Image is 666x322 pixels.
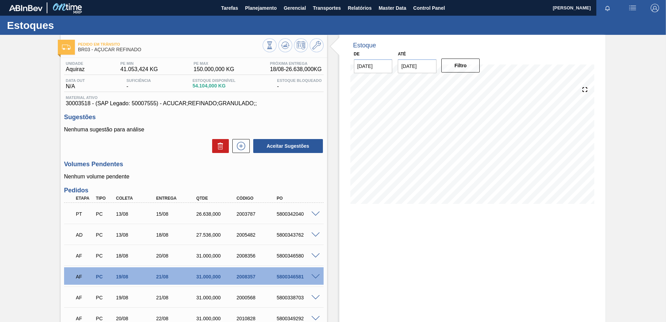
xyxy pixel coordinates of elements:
[348,4,371,12] span: Relatórios
[195,274,240,279] div: 31.000,000
[245,4,277,12] span: Planejamento
[235,211,280,217] div: 2003787
[195,316,240,321] div: 31.000,000
[413,4,445,12] span: Control Panel
[275,78,323,90] div: -
[235,232,280,238] div: 2005482
[76,274,93,279] p: AF
[121,61,158,66] span: PE MIN
[235,196,280,201] div: Código
[154,253,199,259] div: 20/08/2025
[209,139,229,153] div: Excluir Sugestões
[284,4,306,12] span: Gerencial
[66,95,322,100] span: Material ativo
[250,138,324,154] div: Aceitar Sugestões
[275,274,320,279] div: 5800346581
[310,38,324,52] button: Ir ao Master Data / Geral
[74,248,95,263] div: Aguardando Faturamento
[441,59,480,72] button: Filtro
[275,316,320,321] div: 5800349292
[7,21,131,29] h1: Estoques
[94,295,115,300] div: Pedido de Compra
[74,290,95,305] div: Aguardando Faturamento
[121,66,158,72] span: 41.053,424 KG
[114,295,159,300] div: 19/08/2025
[194,61,234,66] span: PE MAX
[195,211,240,217] div: 26.638,000
[114,274,159,279] div: 19/08/2025
[398,52,406,56] label: Até
[126,78,151,83] span: Suficiência
[114,253,159,259] div: 18/08/2025
[354,52,360,56] label: De
[275,253,320,259] div: 5800346580
[76,295,93,300] p: AF
[76,211,93,217] p: PT
[76,316,93,321] p: AF
[154,232,199,238] div: 18/08/2025
[221,4,238,12] span: Tarefas
[94,232,115,238] div: Pedido de Compra
[9,5,42,11] img: TNhmsLtSVTkK8tSr43FrP2fwEKptu5GPRR3wAAAABJRU5ErkJggg==
[94,253,115,259] div: Pedido de Compra
[275,295,320,300] div: 5800338703
[76,232,93,238] p: AD
[114,316,159,321] div: 20/08/2025
[78,47,263,52] span: BR03 - AÇÚCAR REFINADO
[270,66,322,72] span: 18/08 - 26.638,000 KG
[74,269,95,284] div: Aguardando Faturamento
[253,139,323,153] button: Aceitar Sugestões
[313,4,341,12] span: Transportes
[154,274,199,279] div: 21/08/2025
[628,4,637,12] img: userActions
[235,295,280,300] div: 2000568
[154,295,199,300] div: 21/08/2025
[275,232,320,238] div: 5800343762
[74,196,95,201] div: Etapa
[195,295,240,300] div: 31.000,000
[64,78,87,90] div: N/A
[114,196,159,201] div: Coleta
[193,83,235,89] span: 54.104,000 KG
[379,4,406,12] span: Master Data
[114,232,159,238] div: 13/08/2025
[229,139,250,153] div: Nova sugestão
[263,38,277,52] button: Visão Geral dos Estoques
[354,59,393,73] input: dd/mm/yyyy
[154,316,199,321] div: 22/08/2025
[195,196,240,201] div: Qtde
[66,100,322,107] span: 30003518 - (SAP Legado: 50007555) - ACUCAR;REFINADO;GRANULADO;;
[114,211,159,217] div: 13/08/2025
[66,78,85,83] span: Data out
[76,253,93,259] p: AF
[235,274,280,279] div: 2008357
[235,316,280,321] div: 2010828
[74,227,95,243] div: Aguardando Descarga
[154,211,199,217] div: 15/08/2025
[94,196,115,201] div: Tipo
[651,4,659,12] img: Logout
[154,196,199,201] div: Entrega
[66,61,85,66] span: Unidade
[74,206,95,222] div: Pedido em Trânsito
[353,42,376,49] div: Estoque
[78,42,263,46] span: Pedido em Trânsito
[94,211,115,217] div: Pedido de Compra
[294,38,308,52] button: Programar Estoque
[64,174,324,180] p: Nenhum volume pendente
[194,66,234,72] span: 150.000,000 KG
[125,78,153,90] div: -
[275,196,320,201] div: PO
[277,78,322,83] span: Estoque Bloqueado
[235,253,280,259] div: 2008356
[64,161,324,168] h3: Volumes Pendentes
[275,211,320,217] div: 5800342040
[596,3,619,13] button: Notificações
[62,45,71,50] img: Ícone
[270,61,322,66] span: Próxima Entrega
[195,253,240,259] div: 31.000,000
[66,66,85,72] span: Aquiraz
[64,187,324,194] h3: Pedidos
[64,114,324,121] h3: Sugestões
[64,127,324,133] p: Nenhuma sugestão para análise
